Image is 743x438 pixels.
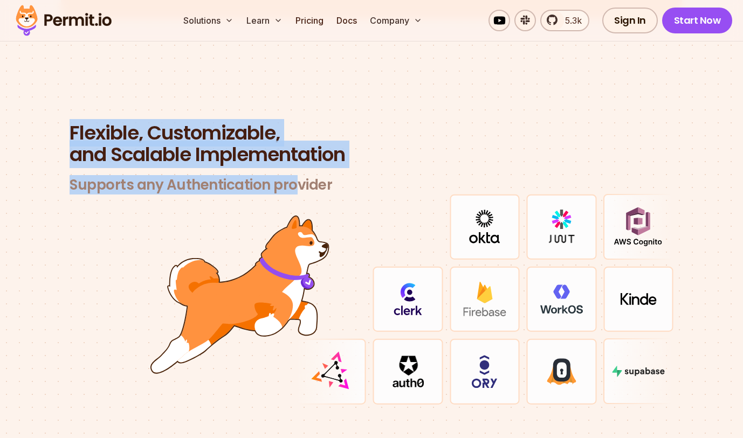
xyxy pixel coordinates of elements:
[662,8,733,33] a: Start Now
[70,122,673,165] h2: and Scalable Implementation
[70,122,673,144] span: Flexible, Customizable,
[70,176,673,194] h3: Supports any Authentication provider
[179,10,238,31] button: Solutions
[602,8,658,33] a: Sign In
[332,10,361,31] a: Docs
[366,10,426,31] button: Company
[540,10,589,31] a: 5.3k
[11,2,116,39] img: Permit logo
[242,10,287,31] button: Learn
[559,14,582,27] span: 5.3k
[291,10,328,31] a: Pricing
